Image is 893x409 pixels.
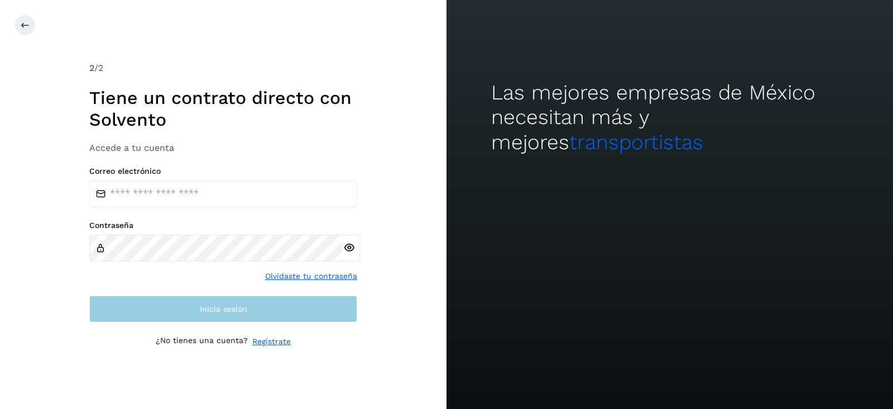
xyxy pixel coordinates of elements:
span: transportistas [569,130,703,154]
h1: Tiene un contrato directo con Solvento [89,87,357,130]
button: Inicia sesión [89,296,357,322]
label: Contraseña [89,221,357,230]
div: /2 [89,61,357,75]
span: Inicia sesión [200,305,247,313]
p: ¿No tienes una cuenta? [156,336,248,348]
span: 2 [89,63,94,73]
h3: Accede a tu cuenta [89,142,357,153]
label: Correo electrónico [89,167,357,176]
a: Regístrate [252,336,291,348]
a: Olvidaste tu contraseña [265,270,357,282]
h2: Las mejores empresas de México necesitan más y mejores [491,80,848,155]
